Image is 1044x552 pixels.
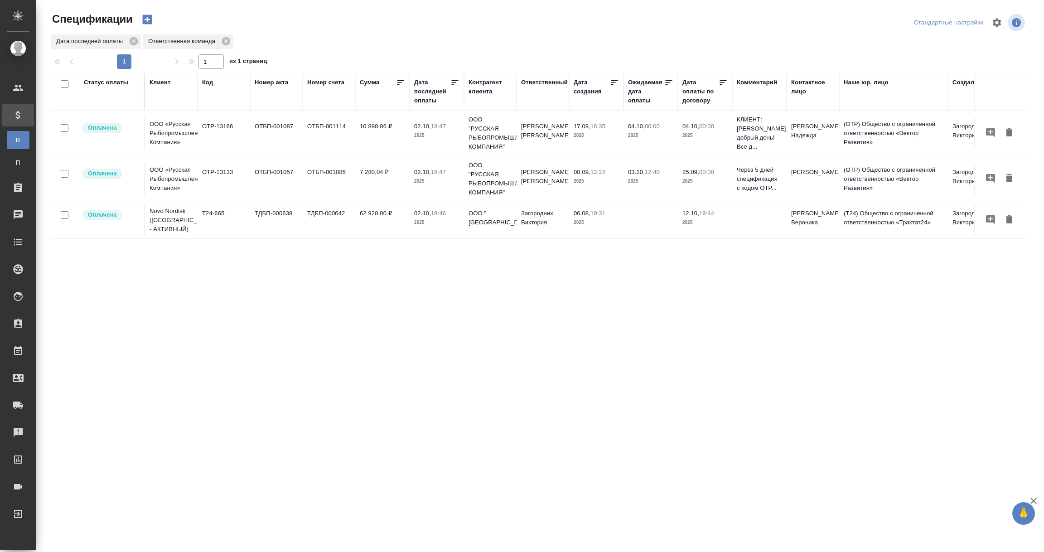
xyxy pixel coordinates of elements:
td: [PERSON_NAME] [787,163,839,195]
p: 06.08, [574,210,590,217]
p: 18:47 [431,169,446,175]
p: Дата последней оплаты [56,37,126,46]
p: 2025 [682,131,728,140]
p: 25.09, [682,169,699,175]
p: 02.10, [414,169,431,175]
p: Через 5 дней спецификация с кодом OTP... [737,165,782,193]
p: 2025 [682,177,728,186]
p: 08.09, [574,169,590,175]
button: Удалить [1001,212,1017,228]
td: ОТБП-001057 [250,163,303,195]
td: ТДБП-000638 [250,204,303,236]
td: ОТБП-001087 [250,117,303,149]
span: Посмотреть информацию [1008,14,1027,31]
p: 04.10, [682,123,699,130]
p: 2025 [628,131,673,140]
div: Дата последней оплаты [51,34,141,49]
button: Создать [136,12,158,27]
p: 12:40 [645,169,660,175]
p: 00:00 [645,123,660,130]
span: 🙏 [1016,504,1031,523]
span: Настроить таблицу [986,12,1008,34]
p: 19:31 [590,210,605,217]
div: Дата последней оплаты [414,78,450,105]
div: Контрагент клиента [469,78,512,96]
p: 02.10, [414,210,431,217]
p: ООО "РУССКАЯ РЫБОПРОМЫШЛЕННАЯ КОМПАНИЯ" [469,115,512,151]
td: (OTP) Общество с ограниченной ответственностью «Вектор Развития» [839,161,948,197]
p: КЛИЕНТ: [PERSON_NAME], добрый день! Все д... [737,115,782,151]
p: Novo Nordisk ([GEOGRAPHIC_DATA] - АКТИВНЫЙ) [150,207,193,234]
div: Статус оплаты [84,78,128,87]
td: ОТБП-001114 [303,117,355,149]
p: 02.10, [414,123,431,130]
div: Создал [952,78,974,87]
button: Удалить [1001,170,1017,187]
p: 2025 [414,218,459,227]
span: П [11,158,25,167]
td: [PERSON_NAME] Вероника [787,204,839,236]
div: Ожидаемая дата оплаты [628,78,664,105]
td: 62 928,00 ₽ [355,204,410,236]
div: Комментарий [737,78,777,87]
div: split button [912,16,986,30]
p: 16:35 [590,123,605,130]
div: Дата оплаты по договору [682,78,719,105]
td: T24-665 [198,204,250,236]
p: Оплачена [88,169,117,178]
span: из 1 страниц [229,56,267,69]
p: 2025 [574,218,619,227]
p: 2025 [628,177,673,186]
td: ТДБП-000642 [303,204,355,236]
p: Ответственная команда [148,37,218,46]
td: 7 280,04 ₽ [355,163,410,195]
p: ООО "РУССКАЯ РЫБОПРОМЫШЛЕННАЯ КОМПАНИЯ" [469,161,512,197]
td: Загородних Виктория [948,117,1000,149]
div: Номер акта [255,78,288,87]
p: 12.10, [682,210,699,217]
p: Оплачена [88,123,117,132]
p: 2025 [414,177,459,186]
td: ОТБП-001085 [303,163,355,195]
div: Клиент [150,78,170,87]
p: 2025 [682,218,728,227]
td: 10 898,86 ₽ [355,117,410,149]
div: Ответственная команда [143,34,233,49]
p: 2025 [574,131,619,140]
a: В [7,131,29,149]
td: [PERSON_NAME] Надежда [787,117,839,149]
td: (OTP) Общество с ограниченной ответственностью «Вектор Развития» [839,115,948,151]
p: 00:00 [699,169,714,175]
td: [PERSON_NAME] [PERSON_NAME] [517,117,569,149]
div: Сумма [360,78,379,87]
td: Загородних Виктория [948,163,1000,195]
p: 2025 [574,177,619,186]
div: Номер счета [307,78,344,87]
div: Код [202,78,213,87]
p: ООО «Русская Рыбопромышленная Компания» [150,120,193,147]
a: П [7,154,29,172]
p: 18:47 [431,123,446,130]
span: В [11,136,25,145]
td: OTP-13133 [198,163,250,195]
td: Загородних Виктория [948,204,1000,236]
div: Ответственный [521,78,568,87]
span: Спецификации [50,12,133,26]
p: 19:44 [699,210,714,217]
td: Загородних Виктория [517,204,569,236]
td: (T24) Общество с ограниченной ответственностью «Трактат24» [839,204,948,236]
p: 12:22 [590,169,605,175]
div: Дата создания [574,78,610,96]
button: 🙏 [1012,502,1035,525]
p: ООО «Русская Рыбопромышленная Компания» [150,165,193,193]
p: ООО "[GEOGRAPHIC_DATA]" [469,209,512,227]
div: Контактное лицо [791,78,835,96]
p: Оплачена [88,210,117,219]
p: 18:46 [431,210,446,217]
p: 03.10, [628,169,645,175]
p: 04.10, [628,123,645,130]
td: OTP-13166 [198,117,250,149]
p: 00:00 [699,123,714,130]
div: Наше юр. лицо [844,78,889,87]
p: 17.09, [574,123,590,130]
